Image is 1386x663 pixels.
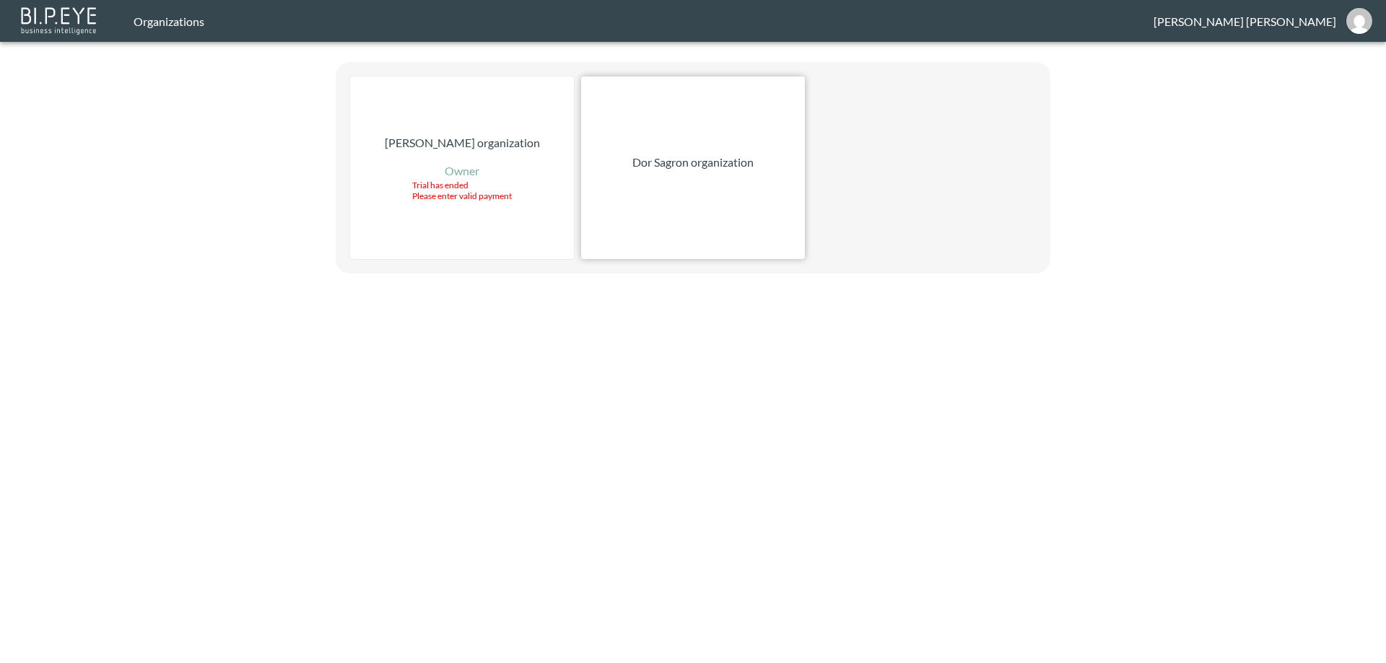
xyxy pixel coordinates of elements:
[134,14,1154,28] div: Organizations
[1154,14,1336,28] div: [PERSON_NAME] [PERSON_NAME]
[18,4,101,36] img: bipeye-logo
[385,134,540,152] p: [PERSON_NAME] organization
[632,154,754,171] p: Dor Sagron organization
[1346,8,1372,34] img: 1164200f4aa6a40d8dd768f45b93975b
[1336,4,1382,38] button: orens@ibi.co.il
[445,162,479,180] p: Owner
[412,180,512,201] div: Trial has ended Please enter valid payment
